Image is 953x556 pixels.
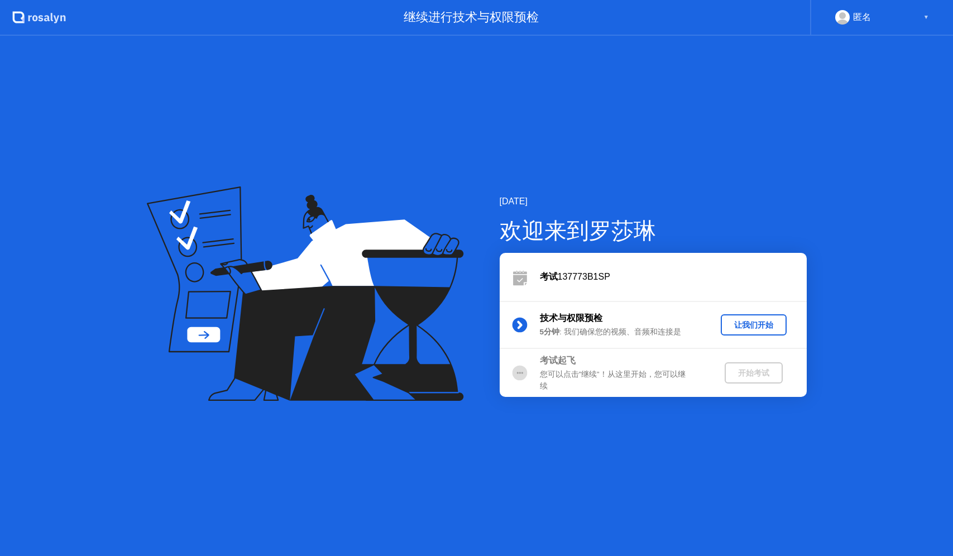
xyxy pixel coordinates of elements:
[540,369,701,392] div: 您可以点击”继续”！从这里开始，您可以继续
[725,362,783,384] button: 开始考试
[923,10,929,25] div: ▼
[540,356,576,365] b: 考试起飞
[500,195,807,208] div: [DATE]
[853,10,871,25] div: 匿名
[500,214,807,247] div: 欢迎来到罗莎琳
[540,327,701,338] div: : 我们确保您的视频、音频和连接是
[540,313,602,323] b: 技术与权限预检
[540,328,560,336] b: 5分钟
[729,368,778,378] div: 开始考试
[540,272,558,281] b: 考试
[725,320,782,330] div: 让我们开始
[540,270,807,284] div: 137773B1SP
[721,314,787,335] button: 让我们开始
